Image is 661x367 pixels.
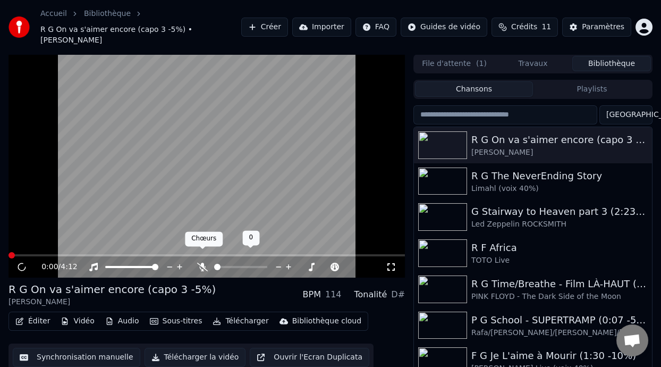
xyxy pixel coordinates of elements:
[355,18,396,37] button: FAQ
[471,204,648,219] div: G Stairway to Heaven part 3 (2:23 - 5:44) -8%
[241,18,288,37] button: Créer
[146,314,207,329] button: Sous-titres
[250,348,369,367] button: Ouvrir l'Ecran Duplicata
[292,18,351,37] button: Importer
[9,16,30,38] img: youka
[471,240,648,255] div: R F Africa
[415,81,533,97] button: Chansons
[401,18,487,37] button: Guides de vidéo
[11,314,54,329] button: Éditer
[476,59,487,69] span: ( 1 )
[471,328,648,338] div: Rafa/[PERSON_NAME]/[PERSON_NAME]/[PERSON_NAME] Live [GEOGRAPHIC_DATA] voix 30%
[13,348,140,367] button: Synchronisation manuelle
[582,22,624,32] div: Paramètres
[471,255,648,266] div: TOTO Live
[292,316,361,327] div: Bibliothèque cloud
[208,314,273,329] button: Télécharger
[491,18,558,37] button: Crédits11
[9,297,216,307] div: [PERSON_NAME]
[145,348,246,367] button: Télécharger la vidéo
[185,231,223,246] div: Chœurs
[533,81,651,97] button: Playlists
[471,183,648,194] div: Limahl (voix 40%)
[616,324,648,356] a: Ouvrir le chat
[415,56,494,71] button: File d'attente
[471,348,648,363] div: F G Je L'aime à Mourir (1:30 -10%)
[56,314,98,329] button: Vidéo
[242,230,259,245] div: 0
[471,313,648,328] div: P G School - SUPERTRAMP (0:07 -5%)
[471,291,648,302] div: PINK FLOYD - The Dark Side of the Moon
[471,147,648,158] div: [PERSON_NAME]
[40,9,241,46] nav: breadcrumb
[391,288,405,301] div: D#
[325,288,342,301] div: 114
[471,219,648,230] div: Led Zeppelin ROCKSMITH
[494,56,572,71] button: Travaux
[302,288,320,301] div: BPM
[40,9,67,19] a: Accueil
[40,24,241,46] span: R G On va s'aimer encore (capo 3 -5%) • [PERSON_NAME]
[61,262,77,272] span: 4:12
[511,22,537,32] span: Crédits
[9,282,216,297] div: R G On va s'aimer encore (capo 3 -5%)
[354,288,387,301] div: Tonalité
[101,314,143,329] button: Audio
[84,9,131,19] a: Bibliothèque
[471,169,648,183] div: R G The NeverEnding Story
[41,262,67,272] div: /
[41,262,58,272] span: 0:00
[562,18,631,37] button: Paramètres
[471,277,648,291] div: R G Time/Breathe - Film LÀ-HAUT (UP Pixar Disney) 0:21 - [PERSON_NAME] & [PERSON_NAME] story
[471,132,648,147] div: R G On va s'aimer encore (capo 3 -5%)
[572,56,651,71] button: Bibliothèque
[541,22,551,32] span: 11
